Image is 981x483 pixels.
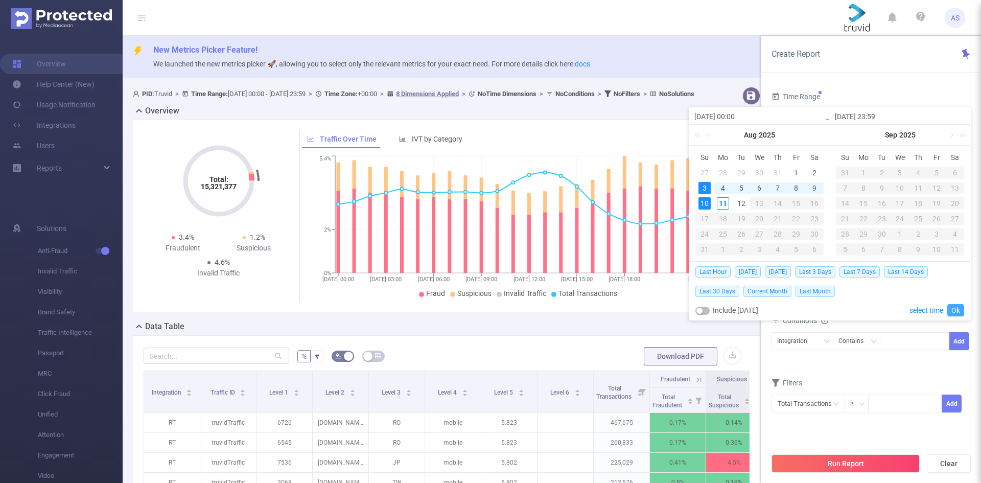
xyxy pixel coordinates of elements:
div: 19 [927,197,946,210]
td: September 3, 2025 [751,242,769,257]
div: 28 [717,167,729,179]
button: Download PDF [644,347,717,365]
span: We [891,153,909,162]
td: August 7, 2025 [768,180,787,196]
th: Wed [891,150,909,165]
td: October 2, 2025 [909,226,927,242]
a: Help Center (New) [12,74,95,95]
div: 17 [891,197,909,210]
div: Fraudulent [148,243,219,254]
td: August 27, 2025 [751,226,769,242]
tspan: [DATE] 09:00 [465,276,497,283]
div: 16 [805,197,824,210]
td: September 23, 2025 [873,211,891,226]
div: 15 [854,197,873,210]
div: 1 [891,228,909,240]
div: 6 [946,167,964,179]
td: August 21, 2025 [768,211,787,226]
tspan: [DATE] 12:00 [513,276,545,283]
td: July 28, 2025 [714,165,732,180]
td: August 3, 2025 [695,180,714,196]
b: PID: [142,90,154,98]
b: Time Zone: [324,90,358,98]
div: 5 [735,182,748,194]
td: July 31, 2025 [768,165,787,180]
div: 22 [854,213,873,225]
div: 9 [909,243,927,256]
span: Sa [946,153,964,162]
div: 23 [805,213,824,225]
td: August 18, 2025 [714,211,732,226]
span: Brand Safety [38,302,123,323]
td: August 13, 2025 [751,196,769,211]
td: September 12, 2025 [927,180,946,196]
div: 21 [768,213,787,225]
i: icon: down [871,338,877,346]
div: 2 [909,228,927,240]
div: 27 [751,228,769,240]
th: Thu [768,150,787,165]
td: September 2, 2025 [873,165,891,180]
div: 25 [714,228,732,240]
div: 1 [714,243,732,256]
th: Fri [787,150,805,165]
td: September 11, 2025 [909,180,927,196]
td: October 7, 2025 [873,242,891,257]
div: 27 [698,167,711,179]
a: Next year (Control + right) [953,125,967,145]
i: icon: user [133,90,142,97]
tspan: 5.4% [319,156,331,163]
div: 30 [753,167,765,179]
tspan: [DATE] 06:00 [417,276,449,283]
b: No Filters [614,90,640,98]
span: [DATE] [765,266,791,278]
div: 5 [836,243,854,256]
a: select time [909,301,943,320]
td: August 10, 2025 [695,196,714,211]
span: Th [909,153,927,162]
div: 18 [909,197,927,210]
div: 13 [946,182,964,194]
span: Tu [732,153,751,162]
div: 30 [805,228,824,240]
span: 1.2% [250,233,265,241]
div: 3 [698,182,711,194]
td: August 29, 2025 [787,226,805,242]
div: 7 [873,243,891,256]
td: October 11, 2025 [946,242,964,257]
div: 20 [946,197,964,210]
div: 2 [808,167,821,179]
td: August 5, 2025 [732,180,751,196]
b: No Solutions [659,90,694,98]
i: icon: line-chart [307,135,314,143]
a: Integrations [12,115,76,135]
div: 22 [787,213,805,225]
button: Add [942,395,962,412]
td: September 1, 2025 [714,242,732,257]
td: September 24, 2025 [891,211,909,226]
td: September 30, 2025 [873,226,891,242]
a: Next month (PageDown) [946,125,955,145]
span: We launched the new metrics picker 🚀, allowing you to select only the relevant metrics for your e... [153,60,590,68]
i: icon: thunderbolt [133,46,143,56]
div: 20 [751,213,769,225]
span: Unified [38,404,123,425]
span: Fr [927,153,946,162]
span: 4.6% [215,258,230,266]
td: October 9, 2025 [909,242,927,257]
div: 29 [735,167,748,179]
span: Tu [873,153,891,162]
span: We [751,153,769,162]
td: October 4, 2025 [946,226,964,242]
span: Engagement [38,445,123,466]
td: July 27, 2025 [695,165,714,180]
td: September 29, 2025 [854,226,873,242]
div: 28 [768,228,787,240]
div: Suspicious [219,243,290,254]
span: Time Range [772,93,820,101]
div: 28 [836,228,854,240]
td: October 1, 2025 [891,226,909,242]
i: icon: table [375,353,381,359]
div: 27 [946,213,964,225]
span: > [536,90,546,98]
